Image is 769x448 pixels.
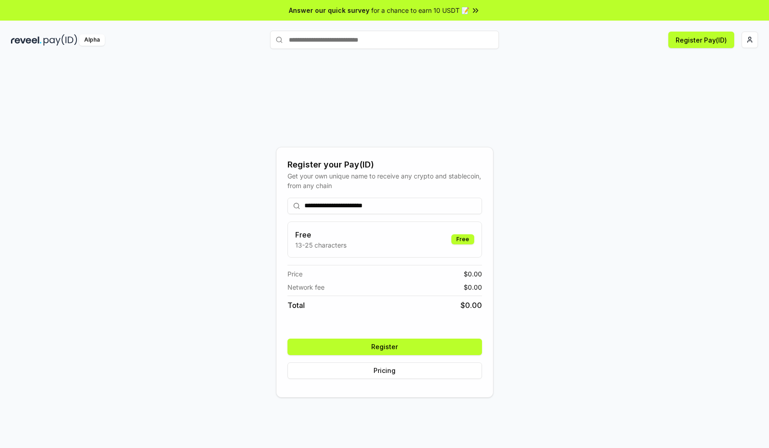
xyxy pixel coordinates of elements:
span: for a chance to earn 10 USDT 📝 [371,5,469,15]
span: $ 0.00 [464,269,482,279]
button: Register Pay(ID) [668,32,734,48]
span: Answer our quick survey [289,5,369,15]
h3: Free [295,229,347,240]
button: Register [287,339,482,355]
span: $ 0.00 [464,282,482,292]
div: Free [451,234,474,244]
p: 13-25 characters [295,240,347,250]
span: Price [287,269,303,279]
button: Pricing [287,362,482,379]
div: Register your Pay(ID) [287,158,482,171]
div: Get your own unique name to receive any crypto and stablecoin, from any chain [287,171,482,190]
span: Network fee [287,282,325,292]
span: Total [287,300,305,311]
span: $ 0.00 [460,300,482,311]
img: reveel_dark [11,34,42,46]
div: Alpha [79,34,105,46]
img: pay_id [43,34,77,46]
